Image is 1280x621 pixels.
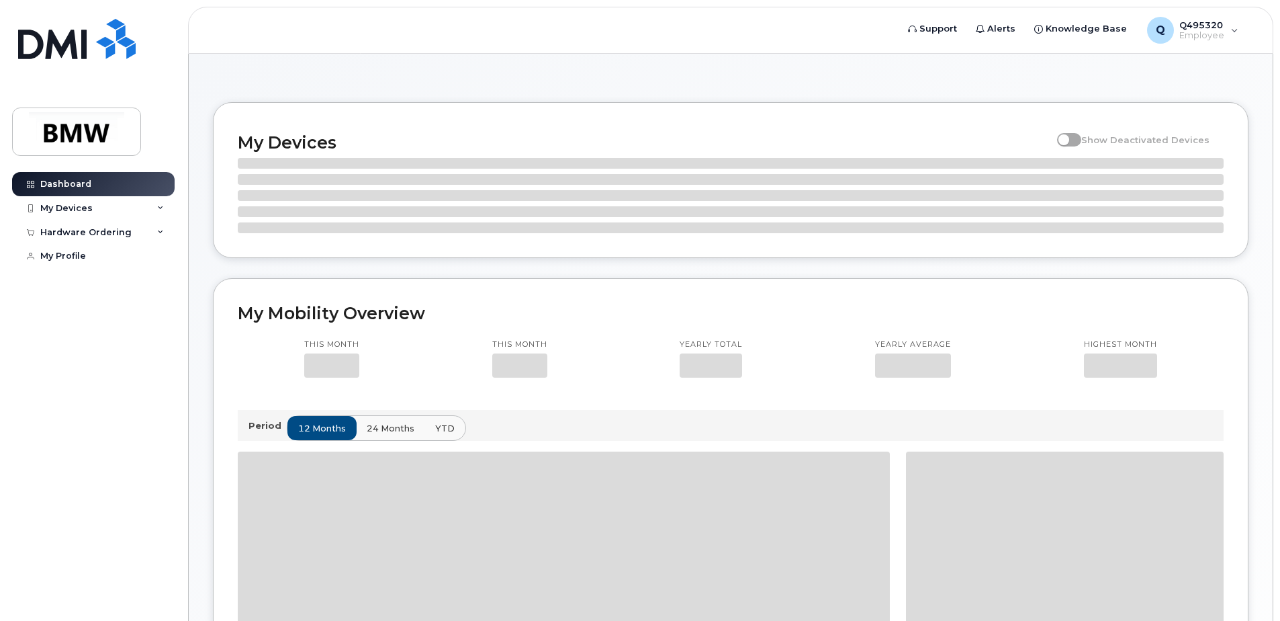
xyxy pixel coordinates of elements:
[680,339,742,350] p: Yearly total
[367,422,414,435] span: 24 months
[248,419,287,432] p: Period
[492,339,547,350] p: This month
[435,422,455,435] span: YTD
[238,132,1050,153] h2: My Devices
[304,339,359,350] p: This month
[1057,127,1068,138] input: Show Deactivated Devices
[1084,339,1157,350] p: Highest month
[1081,134,1209,145] span: Show Deactivated Devices
[875,339,951,350] p: Yearly average
[238,303,1224,323] h2: My Mobility Overview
